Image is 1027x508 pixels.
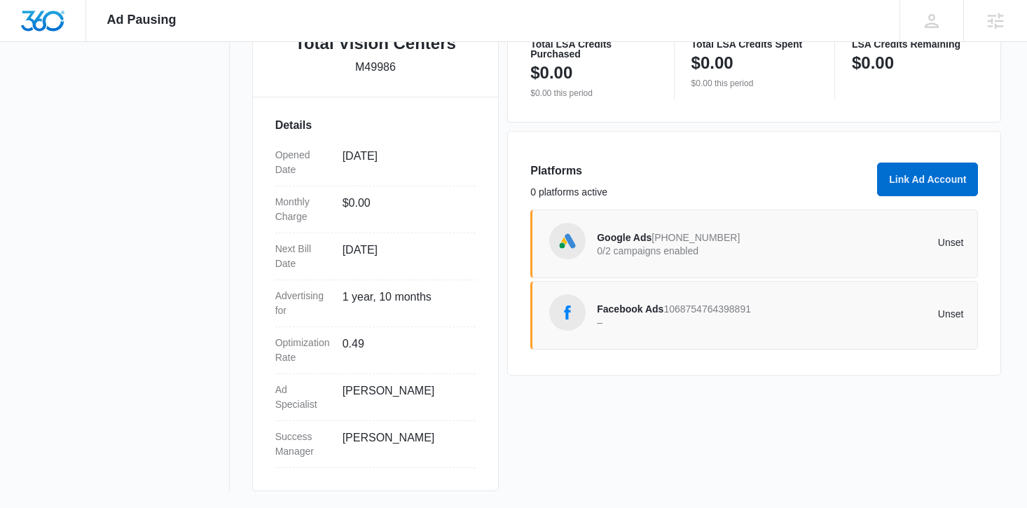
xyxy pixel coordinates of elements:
[295,31,456,56] h2: Total Vision Centers
[275,117,476,134] h3: Details
[597,317,780,327] p: –
[557,302,578,323] img: Facebook Ads
[530,185,869,200] p: 0 platforms active
[275,148,331,177] dt: Opened Date
[877,163,978,196] button: Link Ad Account
[530,210,978,278] a: Google AdsGoogle Ads[PHONE_NUMBER]0/2 campaigns enabledUnset
[275,186,476,233] div: Monthly Charge$0.00
[343,383,465,412] dd: [PERSON_NAME]
[780,238,964,247] p: Unset
[355,59,396,76] p: M49986
[275,327,476,374] div: Optimization Rate0.49
[275,383,331,412] dt: Ad Specialist
[343,148,465,177] dd: [DATE]
[275,139,476,186] div: Opened Date[DATE]
[275,289,331,318] dt: Advertising for
[557,231,578,252] img: Google Ads
[275,374,476,421] div: Ad Specialist[PERSON_NAME]
[597,303,663,315] span: Facebook Ads
[343,242,465,271] dd: [DATE]
[275,421,476,468] div: Success Manager[PERSON_NAME]
[852,52,894,74] p: $0.00
[530,87,656,99] p: $0.00 this period
[530,39,656,59] p: Total LSA Credits Purchased
[275,195,331,224] dt: Monthly Charge
[107,13,177,27] span: Ad Pausing
[691,77,818,90] p: $0.00 this period
[530,281,978,350] a: Facebook AdsFacebook Ads1068754764398891–Unset
[597,246,780,256] p: 0/2 campaigns enabled
[852,39,978,49] p: LSA Credits Remaining
[275,430,331,459] dt: Success Manager
[275,280,476,327] div: Advertising for1 year, 10 months
[691,39,818,49] p: Total LSA Credits Spent
[780,309,964,319] p: Unset
[275,233,476,280] div: Next Bill Date[DATE]
[343,289,465,318] dd: 1 year, 10 months
[652,232,740,243] span: [PHONE_NUMBER]
[530,163,869,179] h3: Platforms
[343,195,465,224] dd: $0.00
[343,430,465,459] dd: [PERSON_NAME]
[343,336,465,365] dd: 0.49
[275,242,331,271] dt: Next Bill Date
[663,303,751,315] span: 1068754764398891
[597,232,652,243] span: Google Ads
[275,336,331,365] dt: Optimization Rate
[691,52,733,74] p: $0.00
[530,62,572,84] p: $0.00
